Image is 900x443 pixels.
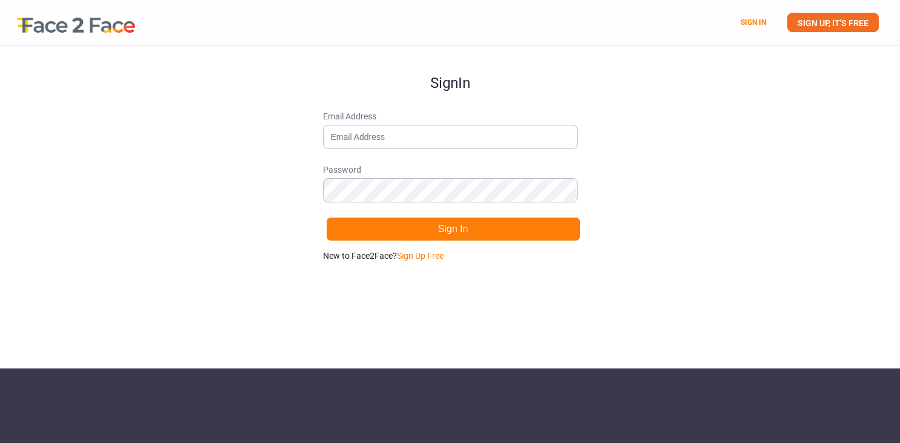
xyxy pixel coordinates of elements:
button: Sign In [326,217,581,241]
a: SIGN IN [741,18,766,27]
h1: Sign In [323,46,578,91]
input: Email Address [323,125,578,149]
a: SIGN UP, IT'S FREE [787,13,879,32]
p: New to Face2Face? [323,250,578,262]
a: Sign Up Free [397,251,444,261]
input: Password [323,178,578,202]
span: Password [323,164,578,176]
span: Email Address [323,110,578,122]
